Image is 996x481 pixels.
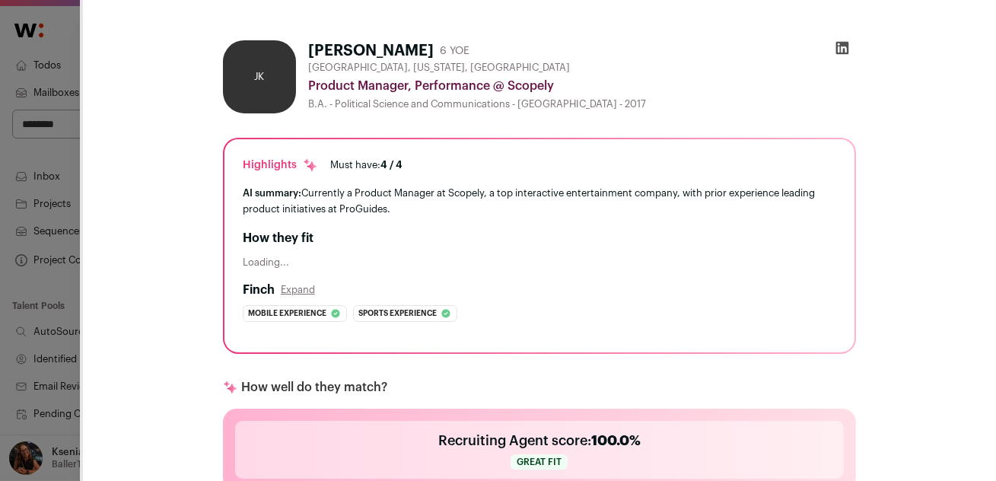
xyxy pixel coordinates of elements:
h1: [PERSON_NAME] [308,40,434,62]
h2: Recruiting Agent score: [438,430,641,451]
p: How well do they match? [241,378,387,397]
div: B.A. - Political Science and Communications - [GEOGRAPHIC_DATA] - 2017 [308,98,856,110]
button: Expand [281,284,315,296]
div: Loading... [243,256,836,269]
div: Must have: [330,159,403,171]
span: [GEOGRAPHIC_DATA], [US_STATE], [GEOGRAPHIC_DATA] [308,62,570,74]
span: AI summary: [243,188,301,198]
span: Sports experience [358,306,437,321]
div: Currently a Product Manager at Scopely, a top interactive entertainment company, with prior exper... [243,185,836,217]
div: 6 YOE [440,43,469,59]
span: Mobile experience [248,306,326,321]
h2: How they fit [243,229,836,247]
div: Highlights [243,158,318,173]
span: Great fit [511,454,568,470]
h2: Finch [243,281,275,299]
div: JK [223,40,296,113]
div: Product Manager, Performance @ Scopely [308,77,856,95]
span: 4 / 4 [380,160,403,170]
span: 100.0% [591,434,641,448]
